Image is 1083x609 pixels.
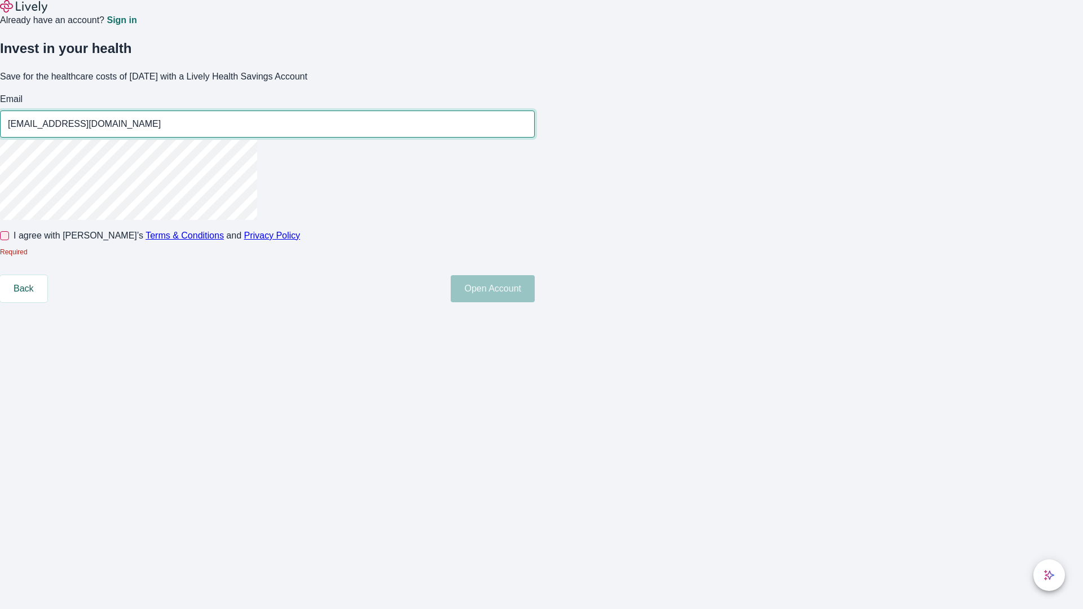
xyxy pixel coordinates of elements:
[244,231,301,240] a: Privacy Policy
[107,16,137,25] a: Sign in
[1044,570,1055,581] svg: Lively AI Assistant
[1033,559,1065,591] button: chat
[14,229,300,242] span: I agree with [PERSON_NAME]’s and
[146,231,224,240] a: Terms & Conditions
